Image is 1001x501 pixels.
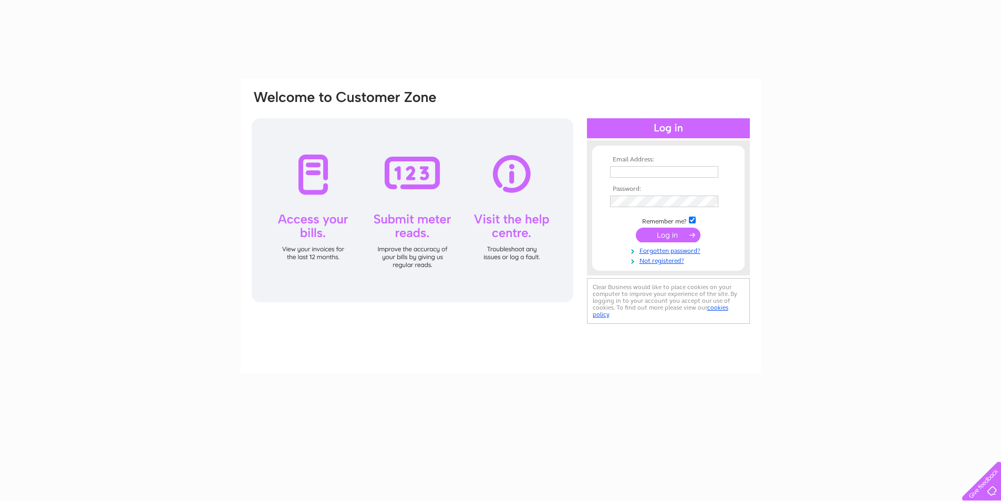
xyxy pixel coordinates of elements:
[593,304,728,318] a: cookies policy
[636,228,700,242] input: Submit
[607,215,729,226] td: Remember me?
[587,278,750,324] div: Clear Business would like to place cookies on your computer to improve your experience of the sit...
[610,255,729,265] a: Not registered?
[607,186,729,193] th: Password:
[607,156,729,163] th: Email Address:
[610,245,729,255] a: Forgotten password?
